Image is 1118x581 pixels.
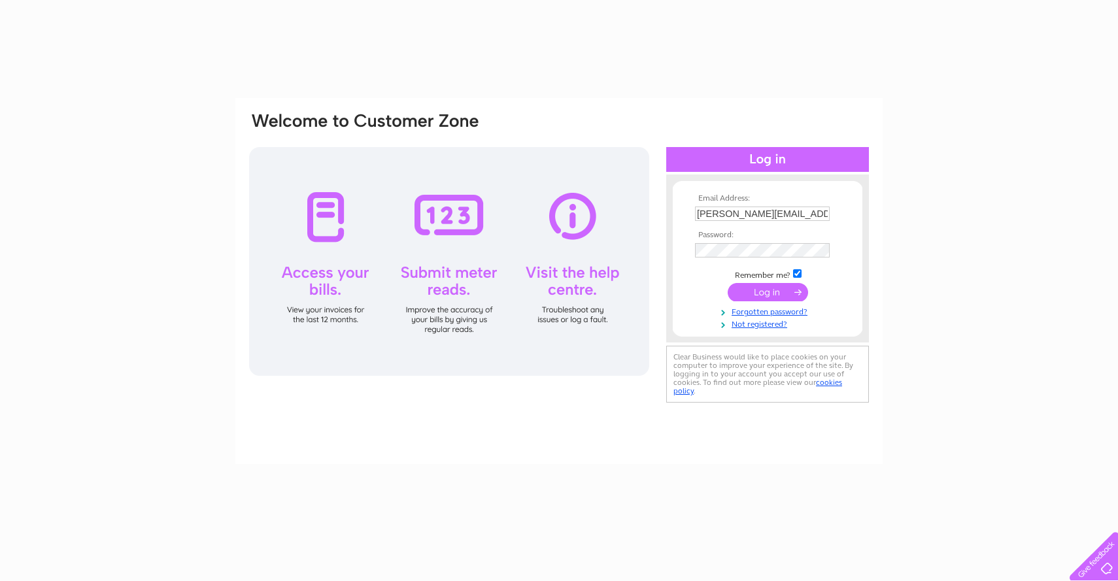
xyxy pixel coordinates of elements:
a: Forgotten password? [695,305,843,317]
a: Not registered? [695,317,843,329]
a: cookies policy [673,378,842,395]
input: Submit [728,283,808,301]
div: Clear Business would like to place cookies on your computer to improve your experience of the sit... [666,346,869,403]
td: Remember me? [692,267,843,280]
th: Email Address: [692,194,843,203]
th: Password: [692,231,843,240]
